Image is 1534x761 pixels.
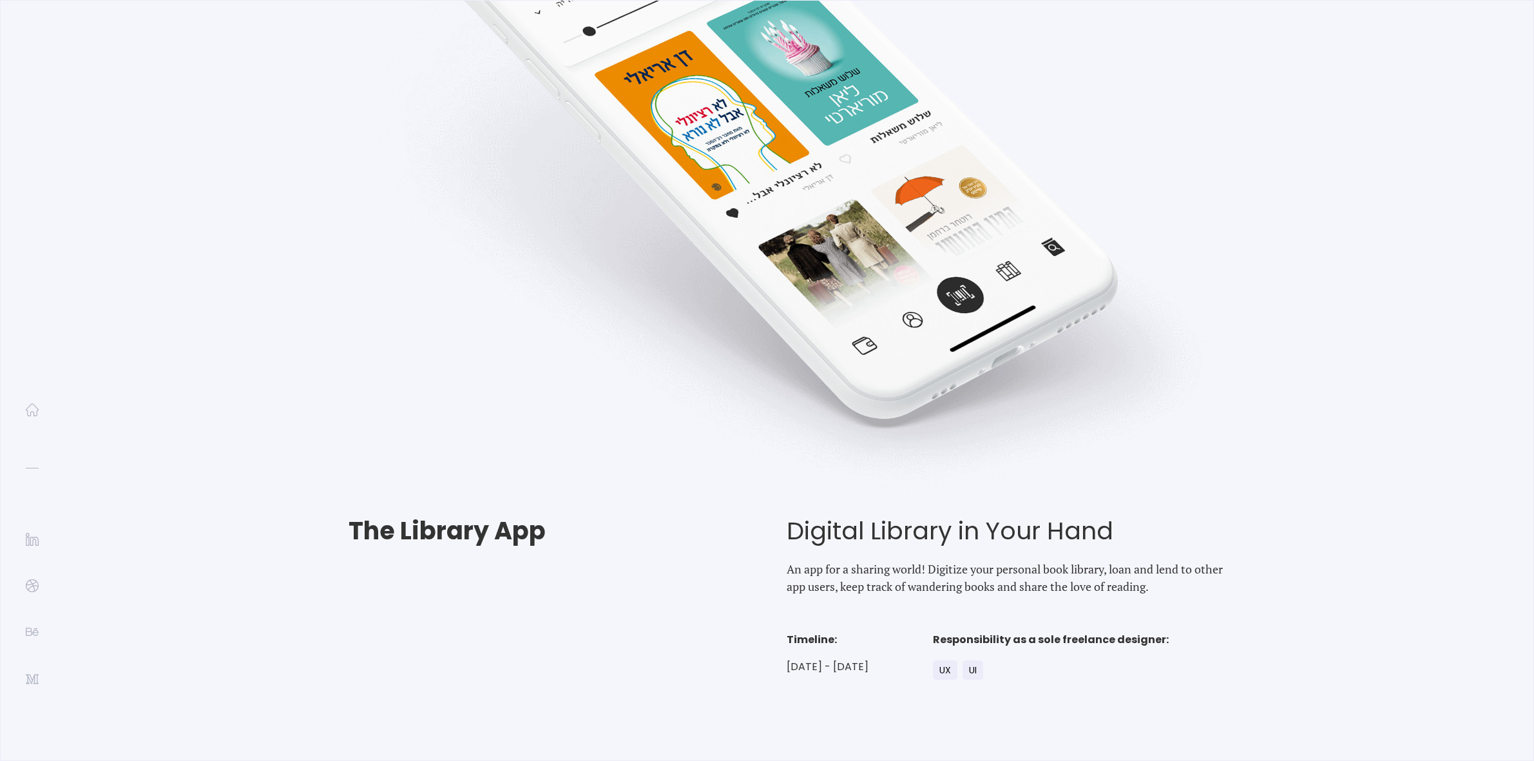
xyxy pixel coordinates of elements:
[933,660,957,680] div: UX
[787,660,868,673] p: [DATE] - [DATE]
[933,632,1169,648] h4: Responsibility as a sole freelance designer:
[349,517,787,545] h1: The Library App
[787,561,1225,595] p: An app for a sharing world! Digitize your personal book library, loan and lend to other app users...
[787,517,1225,545] h1: Digital Library in Your Hand
[787,632,868,648] h4: Timeline:
[963,660,983,680] div: UI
